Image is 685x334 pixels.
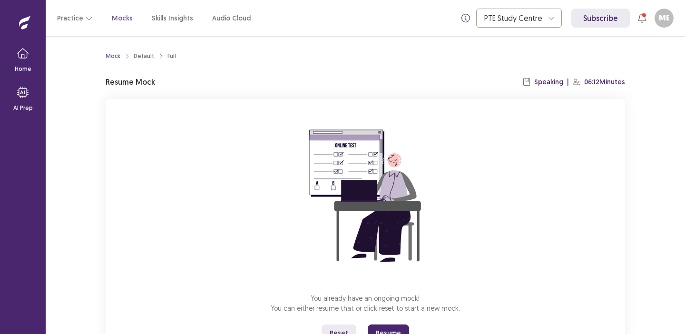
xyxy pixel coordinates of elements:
[106,52,176,60] nav: breadcrumb
[584,77,625,87] p: 06:12 Minutes
[13,104,33,112] p: AI Prep
[457,10,474,27] button: info
[484,9,543,27] div: PTE Study Centre
[106,76,155,88] p: Resume Mock
[167,52,176,60] div: Full
[57,10,93,27] button: Practice
[134,52,154,60] div: Default
[280,110,451,282] img: attend-mock
[15,65,31,73] p: Home
[571,9,630,28] a: Subscribe
[152,13,193,23] a: Skills Insights
[212,13,251,23] a: Audio Cloud
[534,77,563,87] p: Speaking
[106,52,120,60] a: Mock
[112,13,133,23] a: Mocks
[567,77,569,87] p: |
[655,9,674,28] button: ME
[271,293,460,313] p: You already have an ongoing mock! You can either resume that or click reset to start a new mock.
